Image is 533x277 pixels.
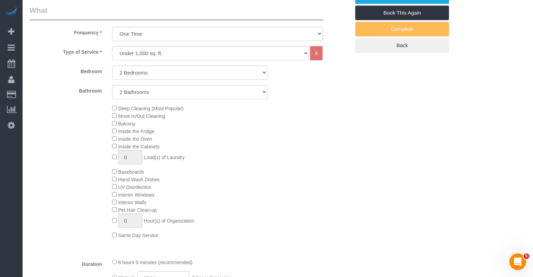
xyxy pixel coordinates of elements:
span: UV Disinfection [118,184,151,190]
span: Inside the Fridge [118,129,154,134]
span: Inside the Cabinets [118,144,160,149]
a: Book This Again [355,6,449,20]
img: Automaid Logo [4,7,18,17]
label: Type of Service * [24,46,107,55]
span: Hour(s) of Organization [144,218,194,224]
span: Deep Cleaning (Most Popular) [118,106,183,111]
a: Back [355,38,449,53]
span: Inside the Oven [118,136,152,142]
span: Pet Hair Clean-up [118,207,157,213]
span: Balcony [118,121,135,127]
span: Same Day Service [118,233,158,238]
label: Frequency * [24,27,107,36]
span: Interior Walls [118,200,146,205]
span: Baseboards [118,169,144,175]
label: Duration [24,258,107,268]
span: 5 [524,253,529,259]
iframe: Intercom live chat [509,253,526,270]
span: Move In/Out Cleaning [118,113,165,119]
label: Bedroom [24,66,107,75]
label: Bathroom [24,85,107,94]
span: Hand Wash Dishes [118,177,159,182]
span: Interior Windows [118,192,154,198]
legend: What [30,5,323,21]
span: 8 hours 0 minutes (recommended) [118,260,192,265]
span: Load(s) of Laundry [144,155,185,160]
